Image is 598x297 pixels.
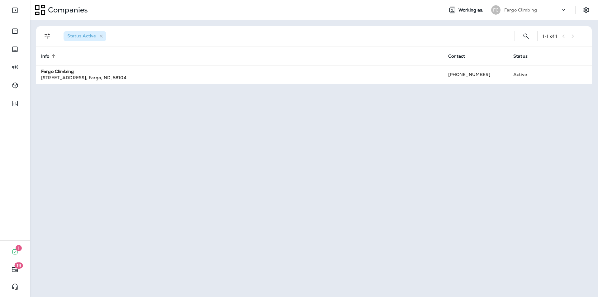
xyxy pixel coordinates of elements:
button: Settings [581,4,592,16]
div: [STREET_ADDRESS] , Fargo , ND , 58104 [41,74,438,81]
span: Contact [448,54,465,59]
span: 1 [16,245,22,251]
p: Companies [45,5,88,15]
button: Search Companies [520,30,532,42]
p: Fargo Climbing [504,7,537,12]
td: [PHONE_NUMBER] [443,65,508,84]
div: 1 - 1 of 1 [543,34,557,39]
strong: Fargo Climbing [41,69,74,74]
td: Active [508,65,551,84]
span: Contact [448,53,473,59]
span: Info [41,53,58,59]
span: 19 [15,262,23,269]
span: Working as: [458,7,485,13]
button: 1 [6,246,24,258]
span: Status [513,53,536,59]
button: 19 [6,263,24,275]
span: Info [41,54,50,59]
span: Status [513,54,528,59]
div: Status:Active [64,31,106,41]
button: Filters [41,30,54,42]
div: FC [491,5,501,15]
button: Expand Sidebar [6,4,24,17]
span: Status : Active [67,33,96,39]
